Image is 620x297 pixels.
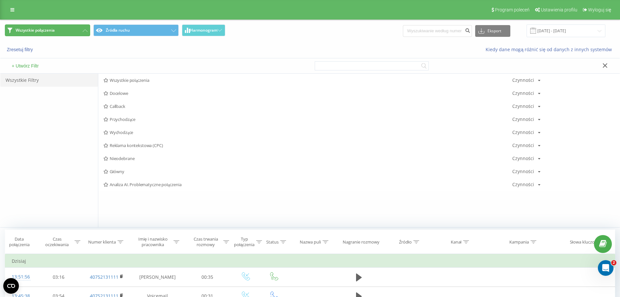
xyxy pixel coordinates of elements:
[5,24,90,36] button: Wszystkie połączenia
[570,239,600,245] div: Słowa kluczowe
[134,236,172,247] div: Imię i nazwisko pracownika
[103,104,512,109] span: Callback
[611,260,616,265] span: 2
[343,239,379,245] div: Nagranie rozmowy
[0,74,98,87] div: Wszystkie Filtry
[35,268,82,287] td: 03:16
[103,91,512,96] span: Docelowe
[103,78,512,82] span: Wszystkie połączenia
[131,268,184,287] td: [PERSON_NAME]
[12,271,29,283] div: 13:51:56
[93,24,179,36] button: Źródła ruchu
[512,104,534,109] div: Czynności
[5,255,615,268] td: Dzisiaj
[184,268,231,287] td: 00:35
[451,239,462,245] div: Kanał
[512,156,534,161] div: Czynności
[182,24,225,36] button: Harmonogram
[512,117,534,122] div: Czynności
[512,91,534,96] div: Czynności
[600,63,610,69] button: Zamknij
[190,236,222,247] div: Czas trwania rozmowy
[103,130,512,135] span: Wychodzące
[103,182,512,187] span: Analiza AI. Problematyczne połączenia
[103,156,512,161] span: Nieodebrane
[512,78,534,82] div: Czynności
[512,169,534,174] div: Czynności
[103,169,512,174] span: Główny
[5,236,34,247] div: Data połączenia
[266,239,279,245] div: Status
[103,117,512,122] span: Przychodzące
[103,143,512,148] span: Reklama kontekstowa (CPC)
[3,278,19,294] button: Open CMP widget
[512,143,534,148] div: Czynności
[512,182,534,187] div: Czynności
[234,236,255,247] div: Typ połączenia
[90,274,118,280] a: 40752131111
[512,130,534,135] div: Czynności
[403,25,472,37] input: Wyszukiwanie według numeru
[190,28,217,33] span: Harmonogram
[509,239,529,245] div: Kampania
[399,239,412,245] div: Źródło
[10,63,41,69] button: + Utwórz Filtr
[16,28,55,33] span: Wszystkie połączenia
[495,7,530,12] span: Program poleceń
[588,7,611,12] span: Wyloguj się
[486,46,615,52] a: Kiedy dane mogą różnić się od danych z innych systemów
[88,239,116,245] div: Numer klienta
[5,47,36,52] button: Zresetuj filtry
[598,260,613,276] iframe: Intercom live chat
[300,239,321,245] div: Nazwa puli
[41,236,73,247] div: Czas oczekiwania
[541,7,577,12] span: Ustawienia profilu
[475,25,510,37] button: Eksport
